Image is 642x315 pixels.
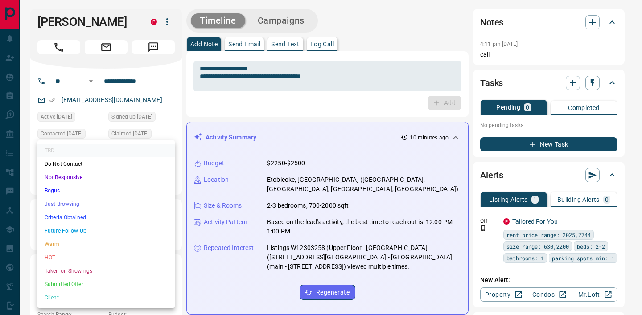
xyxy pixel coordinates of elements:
[37,184,175,197] li: Bogus
[37,251,175,264] li: HOT
[37,291,175,304] li: Client
[37,157,175,171] li: Do Not Contact
[37,171,175,184] li: Not Responsive
[37,278,175,291] li: Submitted Offer
[37,224,175,237] li: Future Follow Up
[37,264,175,278] li: Taken on Showings
[37,197,175,211] li: Just Browsing
[37,211,175,224] li: Criteria Obtained
[37,237,175,251] li: Warm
